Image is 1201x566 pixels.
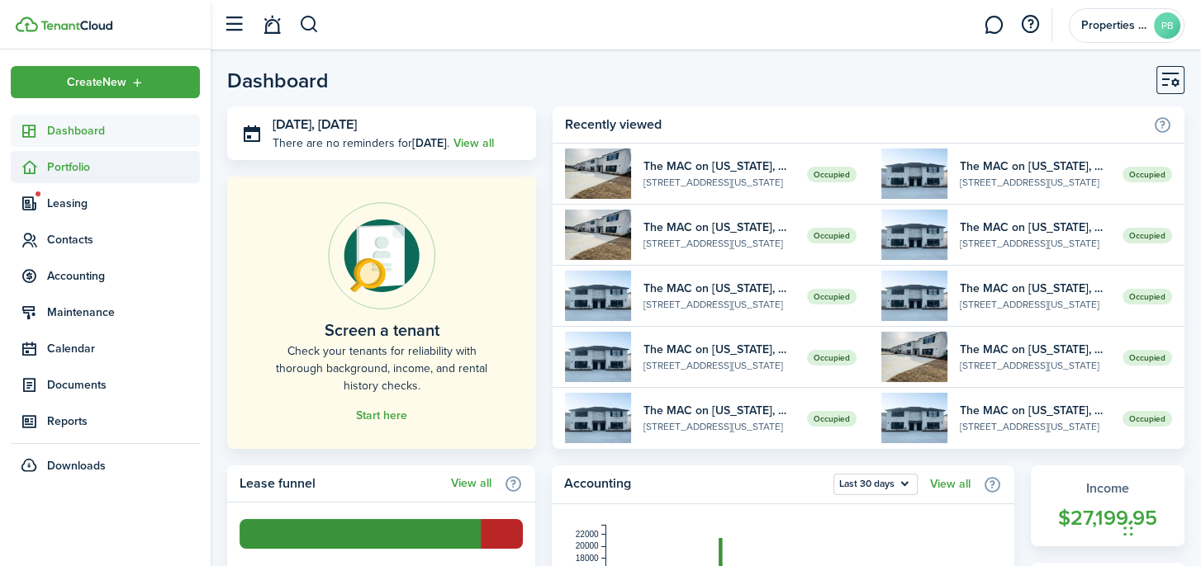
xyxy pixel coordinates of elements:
[960,236,1110,251] widget-list-item-description: [STREET_ADDRESS][US_STATE]
[643,219,794,236] widget-list-item-title: The MAC on [US_STATE], Unit 5
[1123,350,1172,366] span: Occupied
[1123,289,1172,304] span: Occupied
[960,280,1110,297] widget-list-item-title: The MAC on [US_STATE], Unit 10
[565,149,631,199] img: 3
[299,11,320,39] button: Search
[1123,167,1172,182] span: Occupied
[325,318,439,342] home-placeholder-title: Screen a tenant
[47,340,200,357] span: Calendar
[328,202,435,309] img: Online payments
[1031,465,1185,546] a: Income$27,199.95
[960,358,1110,373] widget-list-item-description: [STREET_ADDRESS][US_STATE]
[47,122,200,139] span: Dashboard
[978,4,1009,46] a: Messaging
[1081,20,1147,31] span: Properties By MAC, LLC
[576,554,599,563] tspan: 18000
[807,167,857,182] span: Occupied
[833,474,918,495] button: Last 30 days
[565,210,631,260] img: 5
[576,530,599,539] tspan: 22000
[1123,411,1172,427] span: Occupied
[47,413,200,430] span: Reports
[576,541,599,550] tspan: 20000
[218,9,249,40] button: Open sidebar
[47,304,200,321] span: Maintenance
[881,332,947,382] img: 5
[565,332,631,382] img: 10
[807,350,857,366] span: Occupied
[643,280,794,297] widget-list-item-title: The MAC on [US_STATE], Unit 8
[643,175,794,190] widget-list-item-description: [STREET_ADDRESS][US_STATE]
[1047,479,1169,498] widget-stats-title: Income
[807,289,857,304] span: Occupied
[256,4,287,46] a: Notifications
[960,419,1110,434] widget-list-item-description: [STREET_ADDRESS][US_STATE]
[1123,503,1133,553] div: Drag
[453,134,494,152] a: View all
[47,231,200,248] span: Contacts
[40,21,112,31] img: TenantCloud
[1047,502,1169,534] widget-stats-count: $27,199.95
[11,405,200,437] a: Reports
[643,341,794,358] widget-list-item-title: The MAC on [US_STATE], Unit 10
[643,236,794,251] widget-list-item-description: [STREET_ADDRESS][US_STATE]
[47,457,106,474] span: Downloads
[881,271,947,321] img: 10
[1154,12,1180,39] avatar-text: PB
[240,474,443,493] home-widget-title: Lease funnel
[930,478,971,491] a: View all
[1016,11,1044,39] button: Open resource center
[960,341,1110,358] widget-list-item-title: The MAC on [US_STATE], Unit 5
[47,195,200,212] span: Leasing
[960,158,1110,175] widget-list-item-title: The MAC on [US_STATE], Unit 11
[564,474,825,495] home-widget-title: Accounting
[1118,487,1201,566] iframe: Chat Widget
[67,77,126,88] span: Create New
[643,358,794,373] widget-list-item-description: [STREET_ADDRESS][US_STATE]
[881,393,947,443] img: 14
[451,477,491,490] a: View all
[960,297,1110,312] widget-list-item-description: [STREET_ADDRESS][US_STATE]
[47,267,200,285] span: Accounting
[356,409,407,422] a: Start here
[881,210,947,260] img: 15
[643,419,794,434] widget-list-item-description: [STREET_ADDRESS][US_STATE]
[273,134,449,152] p: There are no reminders for .
[807,411,857,427] span: Occupied
[565,271,631,321] img: 8
[264,342,499,394] home-placeholder-description: Check your tenants for reliability with thorough background, income, and rental history checks.
[960,402,1110,419] widget-list-item-title: The MAC on [US_STATE], Unit 14
[960,175,1110,190] widget-list-item-description: [STREET_ADDRESS][US_STATE]
[11,66,200,98] button: Open menu
[643,297,794,312] widget-list-item-description: [STREET_ADDRESS][US_STATE]
[881,149,947,199] img: 11
[565,115,1145,134] home-widget-title: Recently viewed
[16,17,38,32] img: TenantCloud
[643,158,794,175] widget-list-item-title: The MAC on [US_STATE], Unit 3
[47,376,200,394] span: Documents
[565,393,631,443] img: 14
[227,70,329,91] header-page-title: Dashboard
[643,402,794,419] widget-list-item-title: The MAC on [US_STATE], Unit 14
[1156,66,1184,94] button: Customise
[412,134,447,152] b: [DATE]
[833,474,918,495] button: Open menu
[960,219,1110,236] widget-list-item-title: The MAC on [US_STATE], Unit 15
[1123,228,1172,243] span: Occupied
[11,115,200,147] a: Dashboard
[47,158,200,176] span: Portfolio
[273,115,524,135] h3: [DATE], [DATE]
[807,228,857,243] span: Occupied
